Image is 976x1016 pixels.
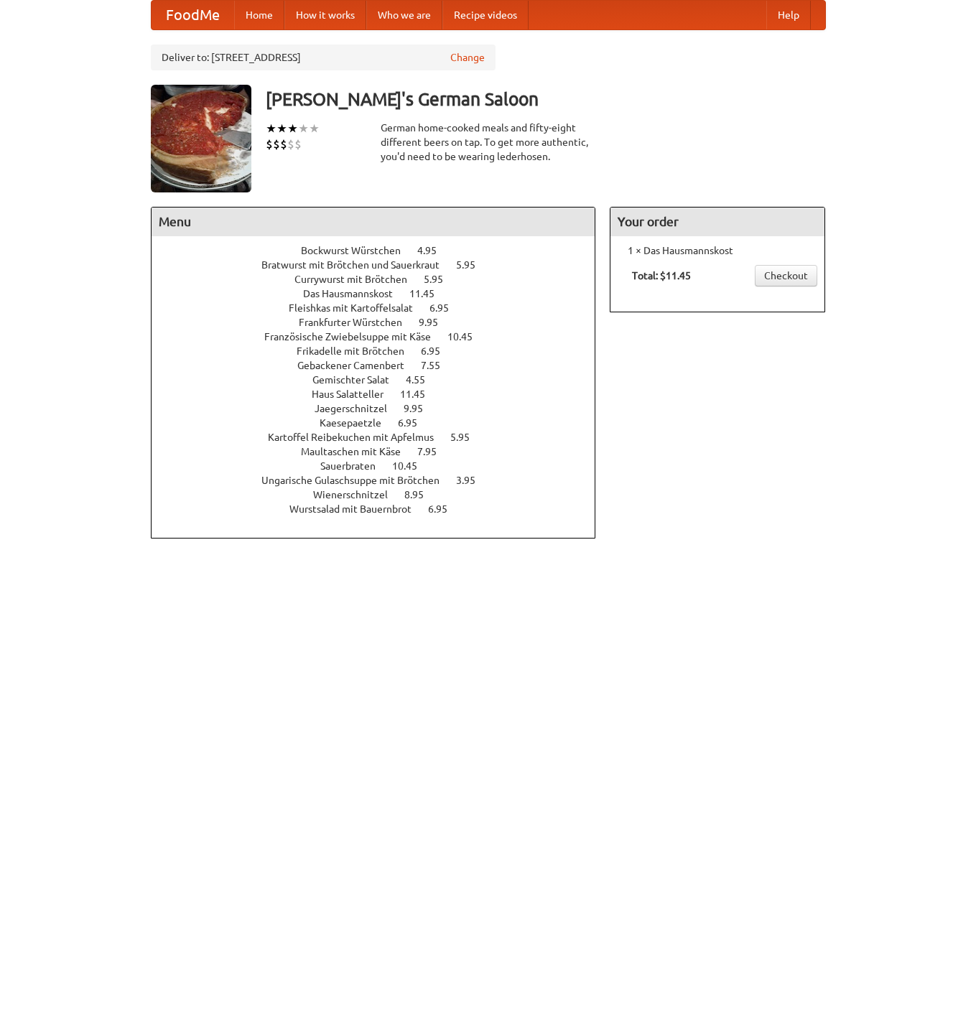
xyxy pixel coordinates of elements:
a: Bockwurst Würstchen 4.95 [301,245,463,256]
li: $ [287,136,294,152]
div: German home-cooked meals and fifty-eight different beers on tap. To get more authentic, you'd nee... [381,121,596,164]
li: $ [266,136,273,152]
span: 8.95 [404,489,438,500]
span: Frankfurter Würstchen [299,317,417,328]
span: Französische Zwiebelsuppe mit Käse [264,331,445,342]
h4: Menu [152,208,595,236]
span: Fleishkas mit Kartoffelsalat [289,302,427,314]
li: ★ [276,121,287,136]
a: Das Hausmannskost 11.45 [303,288,461,299]
a: FoodMe [152,1,234,29]
a: Currywurst mit Brötchen 5.95 [294,274,470,285]
span: 4.55 [406,374,440,386]
a: Gebackener Camenbert 7.55 [297,360,467,371]
span: 11.45 [409,288,449,299]
span: Frikadelle mit Brötchen [297,345,419,357]
li: $ [280,136,287,152]
span: Gemischter Salat [312,374,404,386]
span: Das Hausmannskost [303,288,407,299]
span: Bratwurst mit Brötchen und Sauerkraut [261,259,454,271]
a: Fleishkas mit Kartoffelsalat 6.95 [289,302,475,314]
span: Ungarische Gulaschsuppe mit Brötchen [261,475,454,486]
span: 10.45 [392,460,432,472]
a: Home [234,1,284,29]
b: Total: $11.45 [632,270,691,281]
li: ★ [287,121,298,136]
a: Gemischter Salat 4.55 [312,374,452,386]
a: Jaegerschnitzel 9.95 [315,403,450,414]
span: Haus Salatteller [312,388,398,400]
span: 5.95 [424,274,457,285]
span: 7.55 [421,360,455,371]
span: Maultaschen mit Käse [301,446,415,457]
span: Jaegerschnitzel [315,403,401,414]
h4: Your order [610,208,824,236]
span: 6.95 [421,345,455,357]
a: How it works [284,1,366,29]
span: Bockwurst Würstchen [301,245,415,256]
span: 6.95 [428,503,462,515]
span: 7.95 [417,446,451,457]
a: Recipe videos [442,1,529,29]
li: $ [273,136,280,152]
li: ★ [298,121,309,136]
span: 5.95 [456,259,490,271]
a: Sauerbraten 10.45 [320,460,444,472]
a: Change [450,50,485,65]
span: 9.95 [404,403,437,414]
span: Gebackener Camenbert [297,360,419,371]
span: 6.95 [429,302,463,314]
a: Wurstsalad mit Bauernbrot 6.95 [289,503,474,515]
a: Checkout [755,265,817,286]
li: $ [294,136,302,152]
span: Kartoffel Reibekuchen mit Apfelmus [268,432,448,443]
li: 1 × Das Hausmannskost [618,243,817,258]
a: Wienerschnitzel 8.95 [313,489,450,500]
a: Kaesepaetzle 6.95 [320,417,444,429]
a: Who we are [366,1,442,29]
li: ★ [309,121,320,136]
span: Wienerschnitzel [313,489,402,500]
span: Currywurst mit Brötchen [294,274,422,285]
a: Haus Salatteller 11.45 [312,388,452,400]
span: Kaesepaetzle [320,417,396,429]
a: Frikadelle mit Brötchen 6.95 [297,345,467,357]
a: Help [766,1,811,29]
a: Französische Zwiebelsuppe mit Käse 10.45 [264,331,499,342]
a: Kartoffel Reibekuchen mit Apfelmus 5.95 [268,432,496,443]
a: Bratwurst mit Brötchen und Sauerkraut 5.95 [261,259,502,271]
span: Wurstsalad mit Bauernbrot [289,503,426,515]
h3: [PERSON_NAME]'s German Saloon [266,85,826,113]
a: Frankfurter Würstchen 9.95 [299,317,465,328]
span: 6.95 [398,417,432,429]
img: angular.jpg [151,85,251,192]
span: 4.95 [417,245,451,256]
a: Maultaschen mit Käse 7.95 [301,446,463,457]
span: 3.95 [456,475,490,486]
a: Ungarische Gulaschsuppe mit Brötchen 3.95 [261,475,502,486]
span: 10.45 [447,331,487,342]
span: Sauerbraten [320,460,390,472]
li: ★ [266,121,276,136]
span: 5.95 [450,432,484,443]
span: 9.95 [419,317,452,328]
span: 11.45 [400,388,440,400]
div: Deliver to: [STREET_ADDRESS] [151,45,496,70]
